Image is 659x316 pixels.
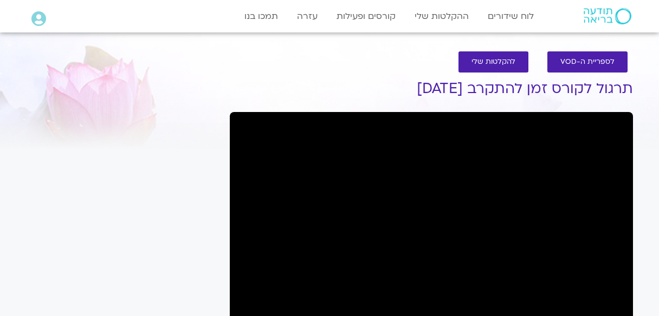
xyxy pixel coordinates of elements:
[239,6,283,27] a: תמכו בנו
[331,6,401,27] a: קורסים ופעילות
[409,6,474,27] a: ההקלטות שלי
[292,6,323,27] a: עזרה
[458,51,528,73] a: להקלטות שלי
[560,58,615,66] span: לספריית ה-VOD
[547,51,628,73] a: לספריית ה-VOD
[584,8,631,24] img: תודעה בריאה
[482,6,539,27] a: לוח שידורים
[471,58,515,66] span: להקלטות שלי
[230,81,633,97] h1: תרגול לקורס זמן להתקרב [DATE]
